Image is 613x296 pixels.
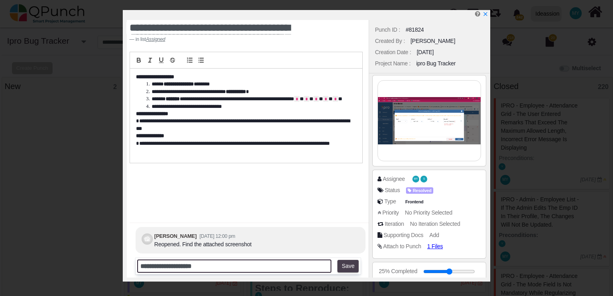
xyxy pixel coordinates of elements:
[427,243,443,249] span: 1 Files
[406,187,433,194] span: Resolved
[406,186,433,195] span: <div><span class="badge badge-secondary" style="background-color: #AEA1FF"> <i class="fa fa-tag p...
[404,199,425,205] span: Frontend
[383,175,405,183] div: Assignee
[429,232,439,238] span: Add
[384,231,423,239] div: Supporting Docs
[146,36,165,42] u: Assigned
[475,11,480,17] i: Edit Punch
[385,186,400,195] div: Status
[154,233,197,239] b: [PERSON_NAME]
[375,37,405,45] div: Created By :
[420,176,427,182] span: Selvarani
[385,220,404,228] div: Iteration
[423,178,425,180] span: S
[375,26,400,34] div: Punch ID :
[384,197,396,206] div: Type
[414,178,418,180] span: MY
[405,209,452,216] span: No Priority Selected
[417,48,434,57] div: [DATE]
[154,240,252,249] div: Reopened. Find the attached screenshot
[130,36,322,43] footer: in list
[146,36,165,42] cite: Source Title
[199,233,235,239] small: [DATE] 12:00 pm
[379,267,417,276] div: 25% Completed
[337,260,359,273] button: Save
[383,242,421,251] div: Attach to Punch
[410,37,455,45] div: [PERSON_NAME]
[375,48,411,57] div: Creation Date :
[406,26,424,34] div: #81824
[416,59,455,68] div: ipro Bug Tracker
[412,176,419,182] span: Mohammed Yakub Raza Khan A
[375,59,411,68] div: Project Name :
[382,209,399,217] div: Priority
[410,221,460,227] span: No Iteration Selected
[483,11,488,17] svg: x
